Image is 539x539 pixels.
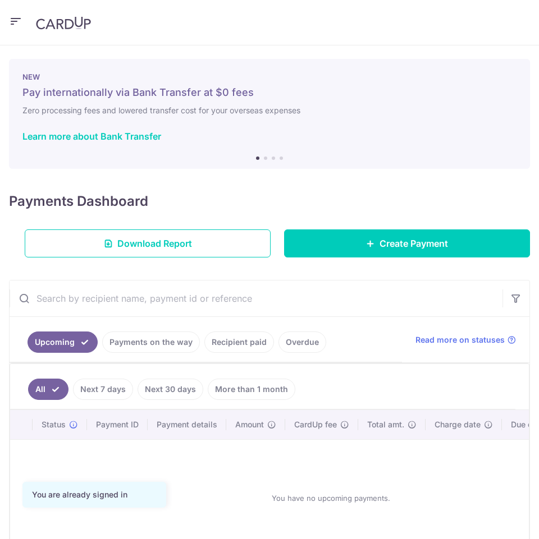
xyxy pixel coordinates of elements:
[28,331,98,353] a: Upcoming
[208,379,295,400] a: More than 1 month
[73,379,133,400] a: Next 7 days
[138,379,203,400] a: Next 30 days
[278,331,326,353] a: Overdue
[380,237,448,250] span: Create Payment
[36,16,91,30] img: CardUp
[32,489,157,500] div: You are already signed in
[22,131,161,142] a: Learn more about Bank Transfer
[25,229,271,257] a: Download Report
[435,419,481,430] span: Charge date
[294,419,337,430] span: CardUp fee
[204,331,274,353] a: Recipient paid
[415,334,516,345] a: Read more on statuses
[148,410,226,439] th: Payment details
[22,104,517,117] h6: Zero processing fees and lowered transfer cost for your overseas expenses
[22,72,517,81] p: NEW
[10,280,503,316] input: Search by recipient name, payment id or reference
[22,86,517,99] h5: Pay internationally via Bank Transfer at $0 fees
[9,191,148,211] h4: Payments Dashboard
[284,229,530,257] a: Create Payment
[102,331,200,353] a: Payments on the way
[42,419,66,430] span: Status
[235,419,264,430] span: Amount
[367,419,404,430] span: Total amt.
[415,334,505,345] span: Read more on statuses
[117,237,192,250] span: Download Report
[28,379,68,400] a: All
[87,410,148,439] th: Payment ID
